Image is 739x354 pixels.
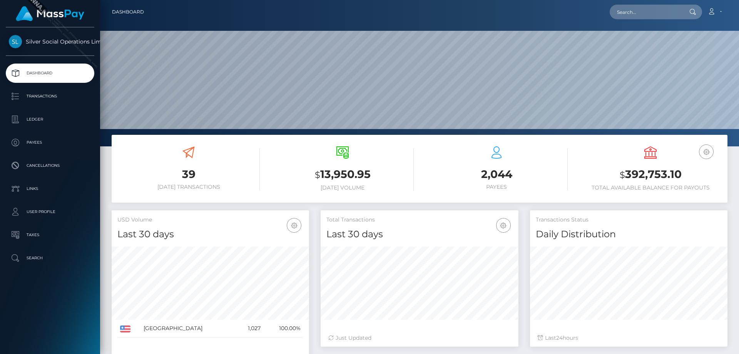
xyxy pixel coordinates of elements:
[9,160,91,171] p: Cancellations
[9,183,91,195] p: Links
[271,185,414,191] h6: [DATE] Volume
[6,38,94,45] span: Silver Social Operations Limited
[117,184,260,190] h6: [DATE] Transactions
[120,325,130,332] img: US.png
[117,167,260,182] h3: 39
[579,185,722,191] h6: Total Available Balance for Payouts
[263,320,303,337] td: 100.00%
[9,114,91,125] p: Ledger
[141,320,236,337] td: [GEOGRAPHIC_DATA]
[326,216,512,224] h5: Total Transactions
[117,228,303,241] h4: Last 30 days
[9,206,91,218] p: User Profile
[9,91,91,102] p: Transactions
[425,184,568,190] h6: Payees
[536,228,722,241] h4: Daily Distribution
[9,35,22,48] img: Silver Social Operations Limited
[6,179,94,198] a: Links
[315,169,320,180] small: $
[117,216,303,224] h5: USD Volume
[556,334,563,341] span: 24
[271,167,414,183] h3: 13,950.95
[112,4,144,20] a: Dashboard
[6,133,94,152] a: Payees
[9,229,91,241] p: Taxes
[16,6,84,21] img: MassPay Logo
[620,169,625,180] small: $
[6,110,94,129] a: Ledger
[236,320,263,337] td: 1,027
[9,252,91,264] p: Search
[6,64,94,83] a: Dashboard
[425,167,568,182] h3: 2,044
[6,156,94,175] a: Cancellations
[6,202,94,221] a: User Profile
[579,167,722,183] h3: 392,753.10
[6,87,94,106] a: Transactions
[538,334,720,342] div: Last hours
[6,248,94,268] a: Search
[6,225,94,245] a: Taxes
[9,137,91,148] p: Payees
[326,228,512,241] h4: Last 30 days
[328,334,510,342] div: Just Updated
[9,67,91,79] p: Dashboard
[536,216,722,224] h5: Transactions Status
[610,5,682,19] input: Search...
